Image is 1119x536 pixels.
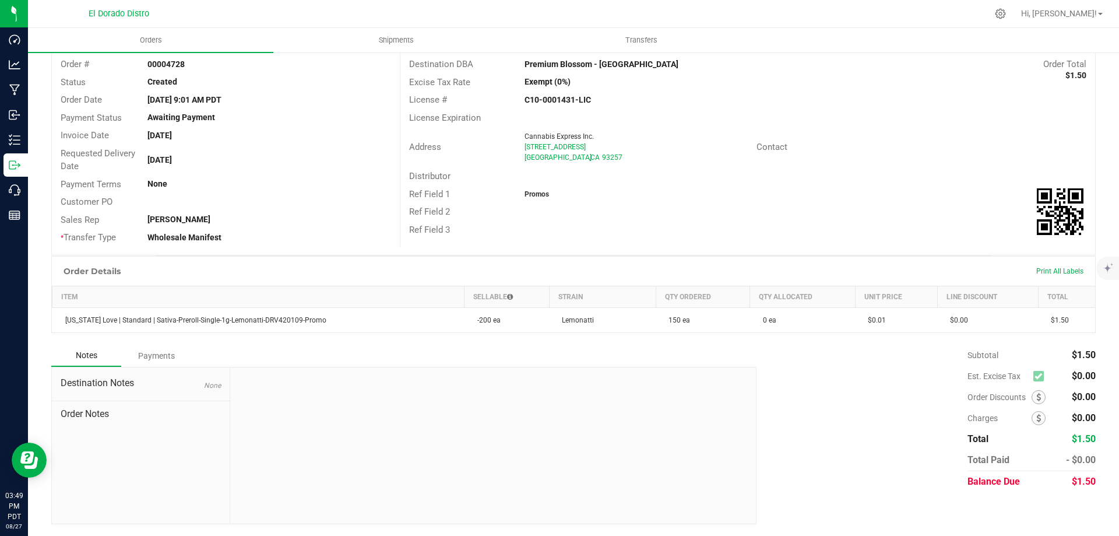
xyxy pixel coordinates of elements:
strong: None [147,179,167,188]
span: License Expiration [409,113,481,123]
strong: [DATE] 9:01 AM PDT [147,95,221,104]
th: Unit Price [855,286,937,307]
inline-svg: Inventory [9,134,20,146]
span: Transfers [610,35,673,45]
span: Order Total [1043,59,1086,69]
th: Line Discount [937,286,1038,307]
span: Distributor [409,171,451,181]
span: Address [409,142,441,152]
span: El Dorado Distro [89,9,149,19]
span: 0 ea [757,316,776,324]
strong: 00004728 [147,59,185,69]
strong: Premium Blossom - [GEOGRAPHIC_DATA] [525,59,678,69]
span: [GEOGRAPHIC_DATA] [525,153,592,162]
inline-svg: Manufacturing [9,84,20,96]
div: Notes [51,345,121,367]
span: Charges [967,414,1032,423]
span: $1.50 [1072,349,1096,360]
strong: $1.50 [1065,71,1086,80]
span: 93257 [602,153,622,162]
div: Manage settings [993,8,1008,19]
span: Destination DBA [409,59,473,69]
span: Sales Rep [61,215,99,225]
span: Ref Field 2 [409,206,450,217]
span: -200 ea [471,316,501,324]
th: Total [1038,286,1095,307]
p: 03:49 PM PDT [5,491,23,522]
span: Shipments [363,35,430,45]
th: Sellable [465,286,549,307]
span: $1.50 [1072,433,1096,444]
span: [US_STATE] Love | Standard | Sativa-Preroll-Single-1g-Lemonatti-DRV420109-Promo [59,316,326,324]
span: Invoice Date [61,130,109,141]
inline-svg: Reports [9,209,20,221]
span: - $0.00 [1066,454,1096,465]
th: Qty Ordered [656,286,749,307]
strong: [PERSON_NAME] [147,215,210,224]
span: [STREET_ADDRESS] [525,143,586,151]
span: Calculate excise tax [1033,368,1049,384]
a: Orders [28,28,273,52]
p: 08/27 [5,522,23,531]
strong: Created [147,77,177,86]
span: Order Notes [61,407,221,421]
span: 150 ea [663,316,690,324]
span: $0.00 [1072,412,1096,423]
span: Customer PO [61,197,112,207]
qrcode: 00004728 [1037,188,1083,235]
span: $1.50 [1045,316,1069,324]
span: Subtotal [967,351,998,360]
strong: C10-0001431-LIC [525,95,591,104]
span: Destination Notes [61,376,221,390]
span: Status [61,77,86,87]
span: Order # [61,59,89,69]
span: Ref Field 3 [409,225,450,235]
inline-svg: Outbound [9,159,20,171]
strong: [DATE] [147,131,172,140]
span: Orders [124,35,178,45]
span: $0.01 [862,316,886,324]
span: Ref Field 1 [409,189,450,199]
span: Order Date [61,94,102,105]
span: Cannabis Express Inc. [525,132,594,141]
strong: [DATE] [147,155,172,164]
span: Contact [756,142,787,152]
strong: Awaiting Payment [147,113,215,122]
inline-svg: Dashboard [9,34,20,45]
th: Item [52,286,465,307]
span: Hi, [PERSON_NAME]! [1021,9,1097,18]
span: None [204,381,221,390]
inline-svg: Call Center [9,184,20,196]
span: $0.00 [944,316,968,324]
span: Transfer Type [61,232,116,243]
span: Total [967,433,988,444]
strong: Promos [525,190,549,198]
inline-svg: Inbound [9,109,20,121]
span: Payment Status [61,113,122,123]
span: $0.00 [1072,391,1096,402]
span: License # [409,94,447,105]
strong: Exempt (0%) [525,77,571,86]
inline-svg: Analytics [9,59,20,71]
iframe: Resource center [12,443,47,478]
img: Scan me! [1037,188,1083,235]
span: CA [590,153,600,162]
span: Balance Due [967,476,1020,487]
span: Requested Delivery Date [61,148,135,172]
span: $0.00 [1072,370,1096,381]
th: Qty Allocated [750,286,855,307]
strong: Wholesale Manifest [147,233,221,242]
span: Est. Excise Tax [967,372,1029,381]
span: , [589,153,590,162]
th: Strain [549,286,656,307]
a: Shipments [273,28,519,52]
span: Lemonatti [556,316,594,324]
span: Total Paid [967,454,1009,465]
span: Order Discounts [967,393,1032,402]
span: Excise Tax Rate [409,77,470,87]
span: Payment Terms [61,179,121,190]
a: Transfers [519,28,764,52]
div: Payments [121,345,191,366]
span: Print All Labels [1036,267,1083,275]
span: $1.50 [1072,476,1096,487]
